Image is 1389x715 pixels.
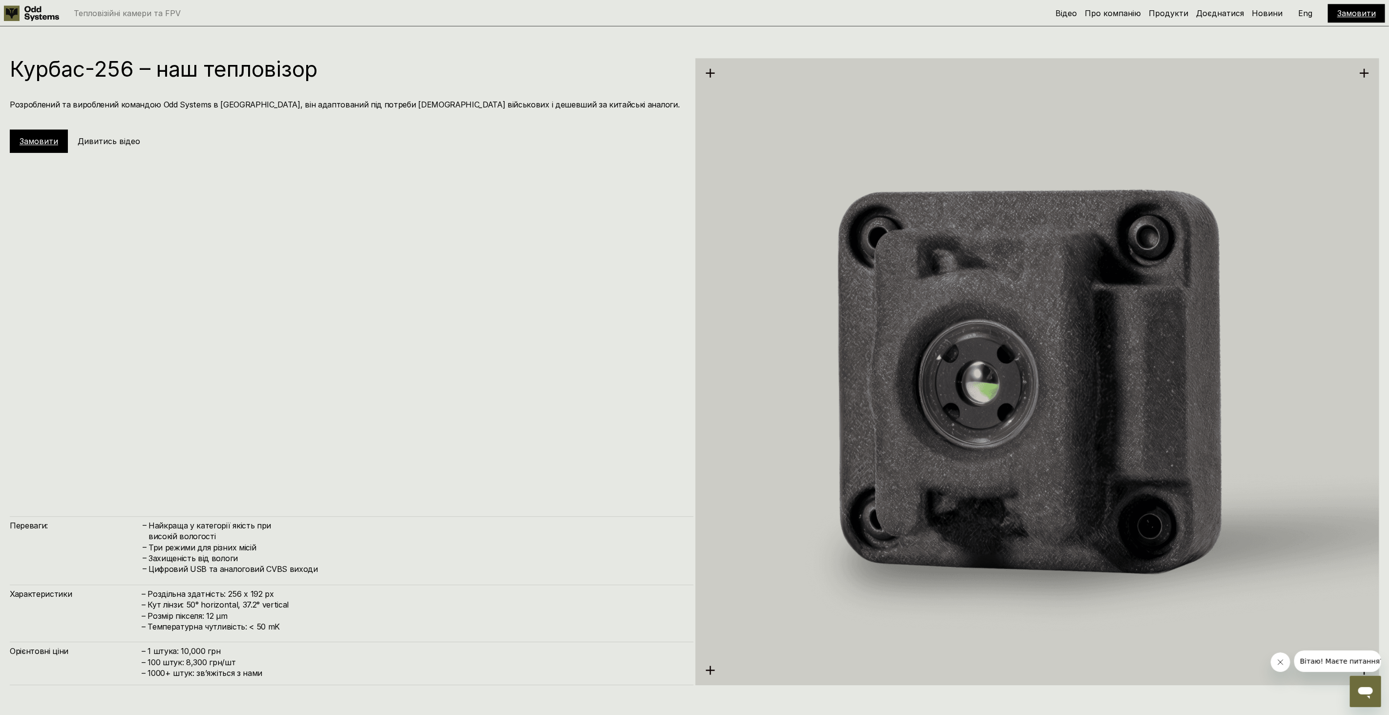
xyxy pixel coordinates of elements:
[10,589,142,599] h4: Характеристики
[142,646,684,678] h4: – 1 штука: 10,000 грн – 100 штук: 8,300 грн/шт
[78,136,140,147] h5: Дивитись відео
[1252,8,1283,18] a: Новини
[20,136,58,146] a: Замовити
[1299,9,1313,17] p: Eng
[148,553,684,564] h4: Захищеність від вологи
[1196,8,1244,18] a: Доєднатися
[1294,651,1381,672] iframe: Повідомлення від компанії
[74,9,181,17] p: Тепловізійні камери та FPV
[10,520,142,531] h4: Переваги:
[148,542,684,553] h4: Три режими для різних місій
[148,520,684,542] h4: Найкраща у категорії якість при високій вологості
[148,564,684,574] h4: Цифровий USB та аналоговий CVBS виходи
[10,99,684,110] h4: Розроблений та вироблений командою Odd Systems в [GEOGRAPHIC_DATA], він адаптований під потреби [...
[143,563,147,574] h4: –
[6,7,89,15] span: Вітаю! Маєте питання?
[1337,8,1376,18] a: Замовити
[142,589,684,632] h4: – Роздільна здатність: 256 x 192 px – Кут лінзи: 50° horizontal, 37.2° vertical – Розмір пікселя:...
[143,541,147,552] h4: –
[1055,8,1077,18] a: Відео
[142,668,262,678] span: – ⁠1000+ штук: звʼяжіться з нами
[10,646,142,656] h4: Орієнтовні ціни
[143,552,147,563] h4: –
[10,58,684,80] h1: Курбас-256 – наш тепловізор
[1149,8,1188,18] a: Продукти
[1350,676,1381,707] iframe: Кнопка для запуску вікна повідомлень
[1085,8,1141,18] a: Про компанію
[1271,652,1290,672] iframe: Закрити повідомлення
[143,520,147,530] h4: –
